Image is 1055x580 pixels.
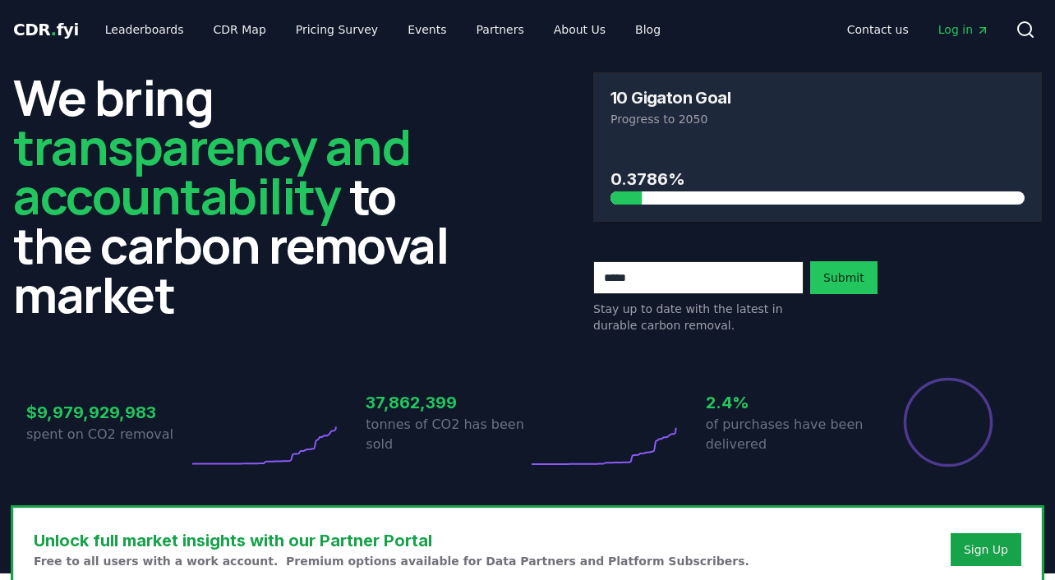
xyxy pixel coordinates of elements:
[34,553,749,569] p: Free to all users with a work account. Premium options available for Data Partners and Platform S...
[26,400,188,425] h3: $9,979,929,983
[26,425,188,444] p: spent on CO2 removal
[834,15,1002,44] nav: Main
[283,15,391,44] a: Pricing Survey
[366,390,527,415] h3: 37,862,399
[92,15,197,44] a: Leaderboards
[706,390,868,415] h3: 2.4%
[541,15,619,44] a: About Us
[610,90,730,106] h3: 10 Gigaton Goal
[622,15,674,44] a: Blog
[366,415,527,454] p: tonnes of CO2 has been sold
[593,301,804,334] p: Stay up to date with the latest in durable carbon removal.
[13,18,79,41] a: CDR.fyi
[13,113,410,229] span: transparency and accountability
[92,15,674,44] nav: Main
[964,541,1008,558] a: Sign Up
[34,528,749,553] h3: Unlock full market insights with our Partner Portal
[13,72,462,319] h2: We bring to the carbon removal market
[902,376,994,468] div: Percentage of sales delivered
[925,15,1002,44] a: Log in
[706,415,868,454] p: of purchases have been delivered
[834,15,922,44] a: Contact us
[51,20,57,39] span: .
[13,20,79,39] span: CDR fyi
[810,261,878,294] button: Submit
[394,15,459,44] a: Events
[610,167,1025,191] h3: 0.3786%
[200,15,279,44] a: CDR Map
[938,21,989,38] span: Log in
[463,15,537,44] a: Partners
[951,533,1021,566] button: Sign Up
[610,111,1025,127] p: Progress to 2050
